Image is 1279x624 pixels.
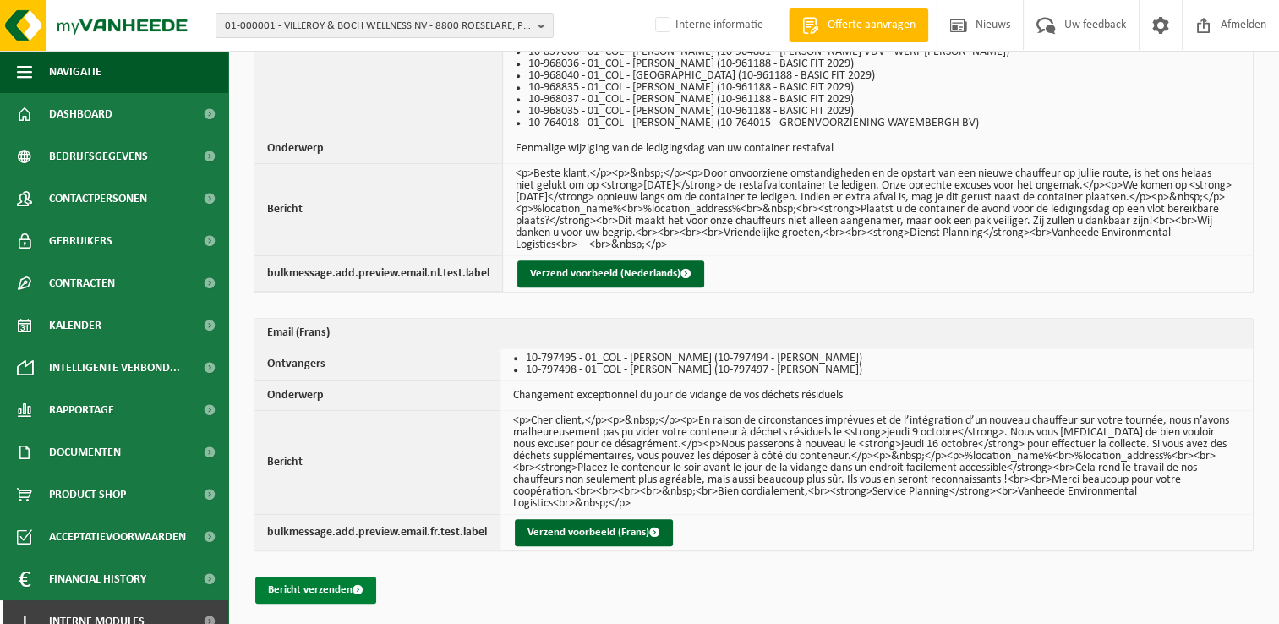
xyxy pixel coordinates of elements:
[255,577,376,604] button: Bericht verzenden
[254,319,1253,348] th: Email (Frans)
[49,135,148,178] span: Bedrijfsgegevens
[528,118,1232,129] li: 10-764018 - 01_COL - [PERSON_NAME] (10-764015 - GROENVOORZIENING WAYEMBERGH BV)
[49,558,146,600] span: Financial History
[823,17,920,34] span: Offerte aanvragen
[528,82,1232,94] li: 10-968835 - 01_COL - [PERSON_NAME] (10-961188 - BASIC FIT 2029)
[526,353,1232,364] li: 10-797495 - 01_COL - [PERSON_NAME] (10-797494 - [PERSON_NAME])
[528,106,1232,118] li: 10-968035 - 01_COL - [PERSON_NAME] (10-961188 - BASIC FIT 2029)
[526,364,1232,376] li: 10-797498 - 01_COL - [PERSON_NAME] (10-797497 - [PERSON_NAME])
[652,13,763,38] label: Interne informatie
[254,515,500,550] th: bulkmessage.add.preview.email.fr.test.label
[789,8,928,42] a: Offerte aanvragen
[517,260,704,287] button: Verzend voorbeeld (Nederlands)
[515,519,673,546] button: Verzend voorbeeld (Frans)
[528,94,1232,106] li: 10-968037 - 01_COL - [PERSON_NAME] (10-961188 - BASIC FIT 2029)
[49,516,186,558] span: Acceptatievoorwaarden
[528,47,1232,58] li: 10-857008 - 01_COL - [PERSON_NAME] (10-964881 - [PERSON_NAME] VDV - WERF [PERSON_NAME])
[500,381,1253,411] td: Changement exceptionnel du jour de vidange de vos déchets résiduels
[254,164,503,256] th: Bericht
[503,164,1253,256] td: <p>Beste klant,</p><p>&nbsp;</p><p>Door onvoorziene omstandigheden en de opstart van een nieuwe c...
[254,348,500,381] th: Ontvangers
[528,70,1232,82] li: 10-968040 - 01_COL - [GEOGRAPHIC_DATA] (10-961188 - BASIC FIT 2029)
[49,262,115,304] span: Contracten
[49,178,147,220] span: Contactpersonen
[49,473,126,516] span: Product Shop
[49,220,112,262] span: Gebruikers
[503,134,1253,164] td: Eenmalige wijziging van de ledigingsdag van uw container restafval
[49,431,121,473] span: Documenten
[216,13,554,38] button: 01-000001 - VILLEROY & BOCH WELLNESS NV - 8800 ROESELARE, POPULIERSTRAAT 1
[49,51,101,93] span: Navigatie
[254,256,503,292] th: bulkmessage.add.preview.email.nl.test.label
[49,93,112,135] span: Dashboard
[49,347,180,389] span: Intelligente verbond...
[225,14,531,39] span: 01-000001 - VILLEROY & BOCH WELLNESS NV - 8800 ROESELARE, POPULIERSTRAAT 1
[49,304,101,347] span: Kalender
[254,134,503,164] th: Onderwerp
[49,389,114,431] span: Rapportage
[254,381,500,411] th: Onderwerp
[500,411,1253,515] td: <p>Cher client,</p><p>&nbsp;</p><p>En raison de circonstances imprévues et de l’intégration d’un ...
[528,58,1232,70] li: 10-968036 - 01_COL - [PERSON_NAME] (10-961188 - BASIC FIT 2029)
[254,411,500,515] th: Bericht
